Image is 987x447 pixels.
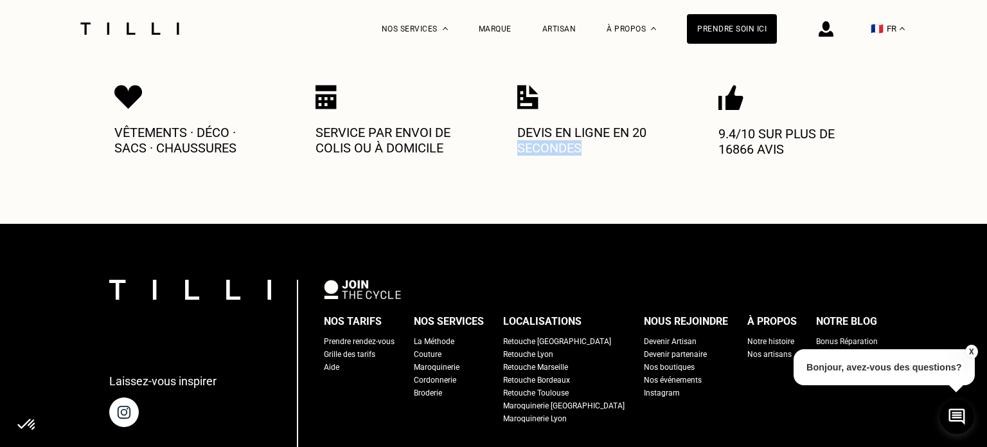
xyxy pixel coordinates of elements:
[109,397,139,427] img: page instagram de Tilli une retoucherie à domicile
[414,335,454,348] a: La Méthode
[644,361,695,374] a: Nos boutiques
[324,348,375,361] a: Grille des tarifs
[503,335,611,348] a: Retouche [GEOGRAPHIC_DATA]
[517,85,538,109] img: Icon
[316,85,337,109] img: Icon
[644,348,707,361] a: Devenir partenaire
[718,85,743,111] img: Icon
[479,24,511,33] a: Marque
[644,335,697,348] a: Devenir Artisan
[503,361,568,374] a: Retouche Marseille
[443,27,448,30] img: Menu déroulant
[517,125,671,156] p: Devis en ligne en 20 secondes
[747,335,794,348] a: Notre histoire
[794,349,975,385] p: Bonjour, avez-vous des questions?
[316,125,470,156] p: Service par envoi de colis ou à domicile
[503,399,625,412] a: Maroquinerie [GEOGRAPHIC_DATA]
[414,312,484,331] div: Nos services
[644,312,728,331] div: Nous rejoindre
[114,85,143,109] img: Icon
[816,312,877,331] div: Notre blog
[542,24,576,33] a: Artisan
[871,23,884,35] span: 🇫🇷
[414,361,459,374] a: Maroquinerie
[651,27,656,30] img: Menu déroulant à propos
[747,312,797,331] div: À propos
[414,348,441,361] a: Couture
[503,374,570,387] a: Retouche Bordeaux
[718,126,873,157] p: 9.4/10 sur plus de 16866 avis
[324,335,395,348] a: Prendre rendez-vous
[644,374,702,387] a: Nos événements
[503,348,553,361] a: Retouche Lyon
[109,280,271,300] img: logo Tilli
[687,14,777,44] a: Prendre soin ici
[965,345,977,359] button: X
[109,374,217,388] p: Laissez-vous inspirer
[324,312,382,331] div: Nos tarifs
[503,387,569,399] a: Retouche Toulouse
[414,387,442,399] a: Broderie
[503,312,582,331] div: Localisations
[76,23,184,35] img: Logo du service de couturière Tilli
[503,412,567,425] a: Maroquinerie Lyon
[114,125,269,156] p: Vêtements · Déco · Sacs · Chaussures
[414,374,456,387] a: Cordonnerie
[644,387,680,399] a: Instagram
[900,27,905,30] img: menu déroulant
[747,348,792,361] a: Nos artisans
[324,361,339,374] a: Aide
[324,280,401,299] img: logo Join The Cycle
[819,21,833,37] img: icône connexion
